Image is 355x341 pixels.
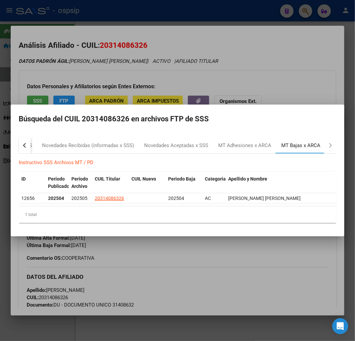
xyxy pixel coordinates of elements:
span: CUIL Nuevo [131,176,156,182]
div: Novedades Recibidas (informadas x SSS) [42,142,134,149]
div: Novedades Aceptadas x SSS [144,142,208,149]
span: Período Archivo [71,176,88,189]
span: Periodo Baja [168,176,196,182]
span: AC [205,196,211,201]
datatable-header-cell: Periodo Baja [165,172,202,194]
div: 1 total [19,206,336,223]
span: ID [21,176,26,182]
span: [PERSON_NAME] [PERSON_NAME] [228,196,301,201]
datatable-header-cell: Período Archivo [69,172,92,194]
datatable-header-cell: Apellido y Nombre [226,172,336,194]
span: 202504 [168,196,184,201]
datatable-header-cell: CUIL Nuevo [129,172,165,194]
span: 12656 [21,196,35,201]
datatable-header-cell: Categoria [202,172,226,194]
div: MT Bajas x ARCA [281,142,320,149]
span: CUIL Titular [95,176,120,182]
datatable-header-cell: CUIL Titular [92,172,129,194]
span: 20314086326 [95,196,124,201]
div: MT Adhesiones x ARCA [218,142,271,149]
strong: 202504 [48,196,64,201]
datatable-header-cell: Período Publicado [45,172,69,194]
h2: Búsqueda del CUIL 20314086326 en archivos FTP de SSS [19,113,336,125]
span: 202505 [71,196,87,201]
span: Período Publicado [48,176,69,189]
span: Categoria [205,176,226,182]
span: Apellido y Nombre [228,176,267,182]
a: Instructivo SSS Archivos MT / PD [19,159,93,165]
datatable-header-cell: ID [19,172,45,194]
div: Open Intercom Messenger [332,318,348,334]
